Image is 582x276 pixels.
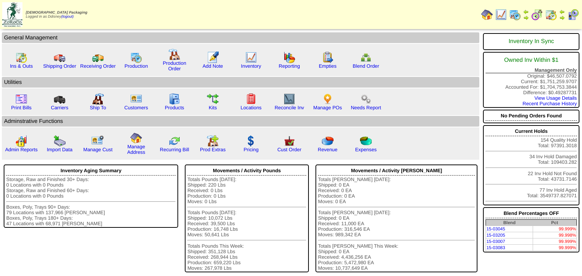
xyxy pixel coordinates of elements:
[486,53,577,67] div: Owned Inv Within $1
[313,105,342,110] a: Manage POs
[130,93,142,105] img: customers.gif
[318,166,475,176] div: Movements / Activity [PERSON_NAME]
[207,93,219,105] img: workflow.gif
[47,147,73,152] a: Import Data
[486,35,577,49] div: Inventory In Sync
[90,105,106,110] a: Ship To
[61,15,74,19] a: (logout)
[275,105,304,110] a: Reconcile Inv
[43,63,76,69] a: Shipping Order
[15,52,27,63] img: calendarinout.gif
[486,127,577,136] div: Current Holds
[2,77,479,88] td: Utilities
[6,177,176,226] div: Storage, Raw and Finished 30+ Days: 0 Locations with 0 Pounds Storage, Raw and Finished 60+ Days:...
[2,32,479,43] td: General Management
[6,166,176,176] div: Inventory Aging Summary
[92,93,104,105] img: factory2.gif
[15,93,27,105] img: invoice2.gif
[279,63,300,69] a: Reporting
[5,147,38,152] a: Admin Reports
[567,9,579,21] img: calendarcustomer.gif
[531,9,543,21] img: calendarblend.gif
[486,226,505,231] a: 15-03045
[277,147,301,152] a: Cust Order
[523,9,529,15] img: arrowleft.gif
[2,2,22,27] img: zoroco-logo-small.webp
[322,93,334,105] img: po.png
[169,49,180,60] img: factory.gif
[2,116,479,127] td: Adminstrative Functions
[54,93,66,105] img: truck3.gif
[533,238,576,245] td: 99.999%
[207,52,219,63] img: orders.gif
[319,63,336,69] a: Empties
[244,147,259,152] a: Pricing
[165,105,184,110] a: Products
[83,147,112,152] a: Manage Cust
[245,52,257,63] img: line_graph.gif
[481,9,493,21] img: home.gif
[187,166,306,176] div: Movements / Activity Pounds
[245,93,257,105] img: locations.gif
[486,220,533,226] th: Blend
[207,135,219,147] img: prodextras.gif
[559,9,565,15] img: arrowleft.gif
[360,135,372,147] img: pie_chart2.png
[283,93,295,105] img: line_graph2.gif
[245,135,257,147] img: dollar.gif
[355,147,377,152] a: Expenses
[15,135,27,147] img: graph2.png
[163,60,186,71] a: Production Order
[209,105,217,110] a: Kits
[486,239,505,244] a: 15-03007
[202,63,223,69] a: Add Note
[160,147,189,152] a: Recurring Bill
[10,63,33,69] a: Ins & Outs
[351,105,381,110] a: Needs Report
[124,105,148,110] a: Customers
[533,245,576,251] td: 99.999%
[486,67,577,73] div: Management Only
[318,147,337,152] a: Revenue
[353,63,379,69] a: Blend Order
[283,52,295,63] img: graph.gif
[483,125,579,205] div: 154 Quality Hold Total: 97391.3018 34 Inv Hold Damaged Total: 109403.282 22 Inv Hold Not Found To...
[187,177,306,271] div: Totals Pounds [DATE]: Shipped: 220 Lbs Received: 0 Lbs Production: 0 Lbs Moves: 0 Lbs Totals Poun...
[486,233,505,238] a: 15-03205
[241,63,261,69] a: Inventory
[130,132,142,144] img: home.gif
[559,15,565,21] img: arrowright.gif
[169,135,180,147] img: reconcile.gif
[124,63,148,69] a: Production
[240,105,261,110] a: Locations
[533,232,576,238] td: 99.998%
[545,9,557,21] img: calendarinout.gif
[360,52,372,63] img: network.png
[495,9,507,21] img: line_graph.gif
[26,11,87,19] span: Logged in as Ddisney
[535,95,577,101] a: View Usage Details
[11,105,32,110] a: Print Bills
[483,52,579,108] div: Original: $46,507.0792 Current: $1,751,259.9707 Accounted For: $1,704,753.3844 Difference: $0.492...
[486,209,577,218] div: Blend Percentages OFF
[318,177,475,271] div: Totals [PERSON_NAME] [DATE]: Shipped: 0 EA Received: 0 EA Production: 0 EA Moves: 0 EA Totals [PE...
[91,135,105,147] img: managecust.png
[130,52,142,63] img: calendarprod.gif
[169,93,180,105] img: cabinet.gif
[509,9,521,21] img: calendarprod.gif
[283,135,295,147] img: cust_order.png
[92,52,104,63] img: truck2.gif
[533,226,576,232] td: 99.999%
[360,93,372,105] img: workflow.png
[486,111,577,121] div: No Pending Orders Found
[127,144,145,155] a: Manage Address
[26,11,87,15] span: [DEMOGRAPHIC_DATA] Packaging
[486,245,505,250] a: 15-03083
[322,52,334,63] img: workorder.gif
[54,52,66,63] img: truck.gif
[80,63,116,69] a: Receiving Order
[533,220,576,226] th: Pct
[523,101,577,106] a: Recent Purchase History
[54,135,66,147] img: import.gif
[523,15,529,21] img: arrowright.gif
